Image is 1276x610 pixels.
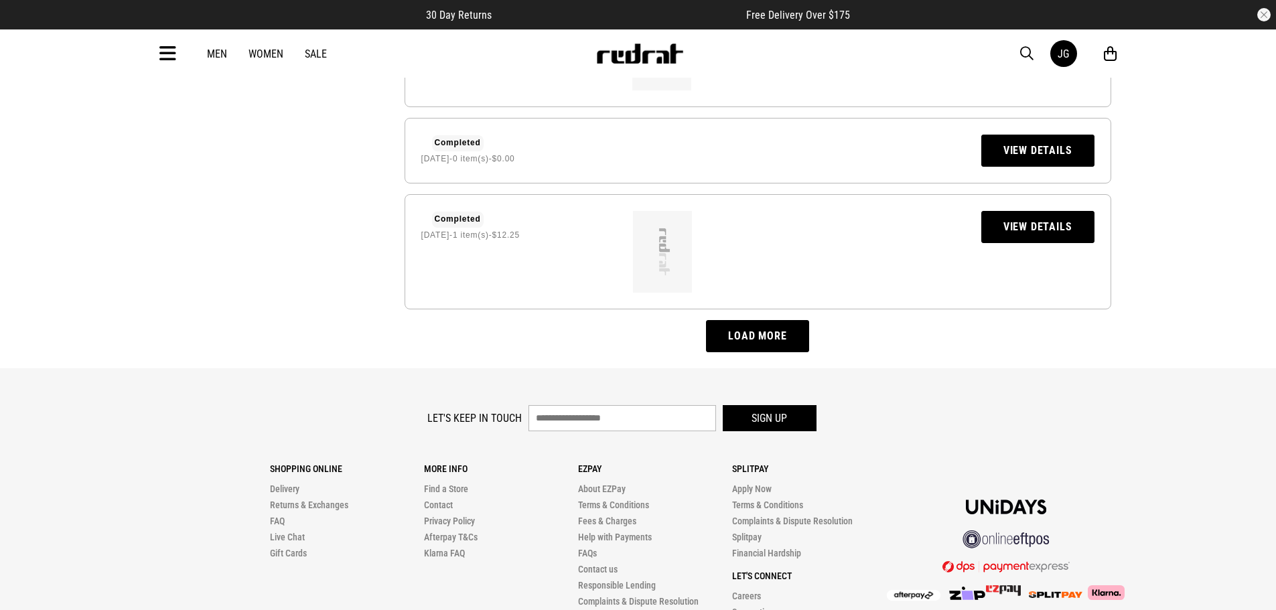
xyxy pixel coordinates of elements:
img: Klarna [1082,585,1125,600]
a: Terms & Conditions [578,500,649,510]
p: Ezpay [578,463,732,474]
img: Unidays [966,500,1046,514]
a: Help with Payments [578,532,652,542]
p: Splitpay [732,463,886,474]
a: View Details [981,135,1094,167]
a: Gift Cards [270,548,307,558]
span: 1 item(s) [453,230,489,240]
a: Fees & Charges [578,516,636,526]
span: - - [421,230,520,240]
a: About EZPay [578,483,626,494]
img: Splitpay [1029,591,1082,598]
span: $12.25 [492,230,520,240]
a: FAQs [578,548,597,558]
a: Financial Hardship [732,548,801,558]
a: Terms & Conditions [732,500,803,510]
a: Delivery [270,483,299,494]
a: Live Chat [270,532,305,542]
a: Contact us [578,564,618,575]
a: FAQ [270,516,285,526]
iframe: Customer reviews powered by Trustpilot [518,8,719,21]
p: Shopping Online [270,463,424,474]
img: Splitpay [986,585,1021,596]
a: Afterpay T&Cs [424,532,478,542]
img: Afterpay [887,590,940,601]
span: Completed [432,212,484,228]
a: Complaints & Dispute Resolution [732,516,853,526]
a: Careers [732,591,761,601]
a: View Details [981,211,1094,243]
a: Returns & Exchanges [270,500,348,510]
button: Load more [706,320,808,352]
span: 30 Day Returns [426,9,492,21]
div: JG [1058,48,1069,60]
img: online eftpos [963,530,1050,548]
a: Find a Store [424,483,468,494]
label: Let's keep in touch [427,412,522,425]
span: 0 item(s) [453,154,489,163]
span: [DATE] [421,154,450,163]
a: Contact [424,500,453,510]
a: Splitpay [732,532,762,542]
a: Sale [305,48,327,60]
a: Klarna FAQ [424,548,465,558]
span: Completed [432,135,484,151]
button: Sign up [723,405,817,431]
a: Complaints & Dispute Resolution [578,596,699,607]
a: Privacy Policy [424,516,475,526]
img: Redrat logo [595,44,684,64]
a: Men [207,48,227,60]
img: DPS [942,560,1070,573]
a: Apply Now [732,483,772,494]
span: Free Delivery Over $175 [746,9,850,21]
a: Responsible Lending [578,580,656,591]
p: Let's Connect [732,570,886,581]
button: Open LiveChat chat widget [11,5,51,46]
span: $0.00 [492,154,515,163]
a: Women [249,48,283,60]
p: More Info [424,463,578,474]
img: Zip [948,587,986,600]
span: - - [421,154,515,163]
span: [DATE] [421,230,450,240]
